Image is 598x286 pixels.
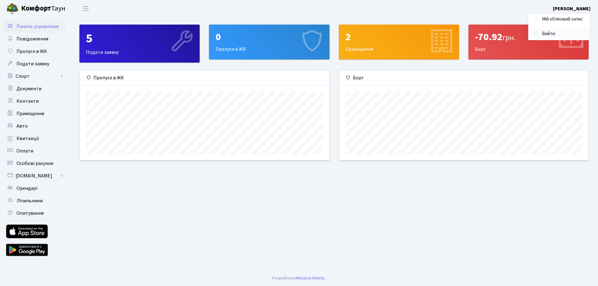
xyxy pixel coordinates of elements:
a: Квитанції [3,132,65,145]
span: Повідомлення [17,35,48,42]
a: Оплати [3,145,65,157]
span: Орендарі [17,185,37,192]
span: Квитанції [17,135,39,142]
a: 2Приміщення [339,25,459,59]
div: Борг [339,70,589,86]
span: Документи [17,85,41,92]
a: Контакти [3,95,65,107]
span: Оплати [17,148,33,154]
span: Особові рахунки [17,160,53,167]
a: Орендарі [3,182,65,195]
a: Пропуск в ЖК [3,45,65,58]
a: Спорт [3,70,65,82]
span: Лічильники [17,197,43,204]
div: Пропуск в ЖК [80,70,329,86]
div: Подати заявку [80,25,199,62]
div: 5 [86,31,193,46]
a: Massive Kinetic [296,275,325,281]
span: грн. [502,32,516,43]
a: Приміщення [3,107,65,120]
span: Подати заявку [17,60,49,67]
span: Панель управління [17,23,59,30]
span: Пропуск в ЖК [17,48,47,55]
a: Авто [3,120,65,132]
span: Авто [17,123,28,129]
span: Контакти [17,98,39,105]
a: Мій обліковий запис [528,15,590,24]
span: Таун [21,3,65,14]
a: Особові рахунки [3,157,65,170]
a: Подати заявку [3,58,65,70]
b: Комфорт [21,3,51,13]
div: Пропуск в ЖК [209,25,329,59]
nav: breadcrumb [525,14,598,27]
a: 5Подати заявку [79,25,200,63]
a: Лічильники [3,195,65,207]
div: Борг [469,25,588,59]
a: Повідомлення [3,33,65,45]
div: 0 [216,31,323,43]
a: 0Пропуск в ЖК [209,25,329,59]
a: Вийти [528,29,590,39]
div: 2 [345,31,453,43]
div: -70.92 [475,31,582,43]
a: Документи [3,82,65,95]
div: Розроблено . [272,275,326,282]
img: logo.png [6,2,19,15]
a: [DOMAIN_NAME] [3,170,65,182]
a: Панель управління [3,20,65,33]
span: Опитування [17,210,44,217]
div: Приміщення [339,25,459,59]
button: Переключити навігацію [78,3,93,14]
a: [PERSON_NAME] [553,5,591,12]
a: Опитування [3,207,65,219]
span: Приміщення [17,110,44,117]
